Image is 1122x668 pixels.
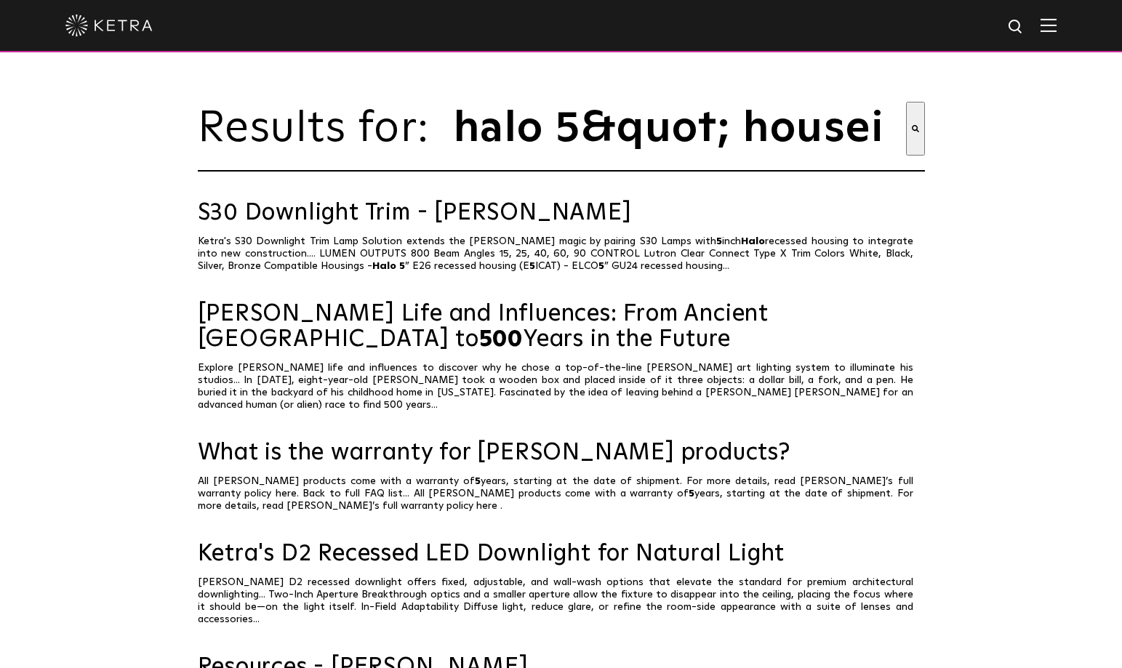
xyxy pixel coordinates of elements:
[689,488,694,499] span: 5
[372,261,396,271] span: Halo
[198,236,925,273] p: Ketra's S30 Downlight Trim Lamp Solution extends the [PERSON_NAME] magic by pairing S30 Lamps wit...
[452,102,906,156] input: This is a search field with an auto-suggest feature attached.
[198,576,925,626] p: [PERSON_NAME] D2 recessed downlight offers fixed, adjustable, and wall-wash options that elevate ...
[399,261,405,271] span: 5
[475,476,481,486] span: 5
[598,261,604,271] span: 5
[906,102,925,156] button: Search
[479,328,523,351] span: 500
[198,302,925,353] a: [PERSON_NAME] Life and Influences: From Ancient [GEOGRAPHIC_DATA] to500Years in the Future
[65,15,153,36] img: ketra-logo-2019-white
[198,201,925,226] a: S30 Downlight Trim - [PERSON_NAME]
[198,107,445,150] span: Results for:
[198,440,925,466] a: What is the warranty for [PERSON_NAME] products?
[716,236,722,246] span: 5
[1007,18,1025,36] img: search icon
[1041,18,1057,32] img: Hamburger%20Nav.svg
[198,475,925,512] p: All [PERSON_NAME] products come with a warranty of years, starting at the date of shipment. For m...
[198,542,925,567] a: Ketra's D2 Recessed LED Downlight for Natural Light
[741,236,765,246] span: Halo
[198,362,925,411] p: Explore [PERSON_NAME] life and influences to discover why he chose a top-of-the-line [PERSON_NAME...
[529,261,535,271] span: 5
